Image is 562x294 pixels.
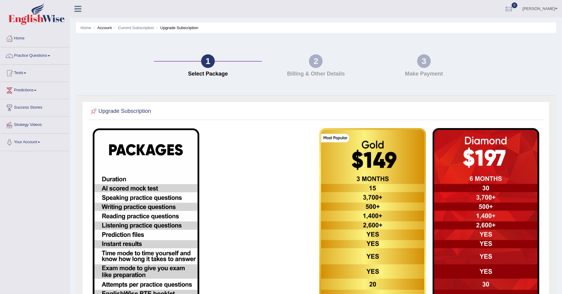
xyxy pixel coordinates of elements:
[157,71,259,77] h4: Select Package
[0,82,70,97] a: Predictions
[0,30,70,45] a: Home
[89,107,151,116] h2: Upgrade Subscription
[373,71,475,77] h4: Make Payment
[0,65,70,80] a: Tests
[0,47,70,63] a: Practice Questions
[118,25,154,30] a: Current Subscription
[0,117,70,132] a: Strategy Videos
[201,54,215,68] div: 1
[81,25,91,30] a: Home
[155,25,198,31] li: Upgrade Subscription
[265,71,367,77] h4: Billing & Other Details
[417,54,431,68] div: 3
[512,2,518,8] span: 0
[309,54,323,68] div: 2
[0,99,70,114] a: Success Stories
[0,134,70,149] a: Your Account
[92,25,111,31] li: Account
